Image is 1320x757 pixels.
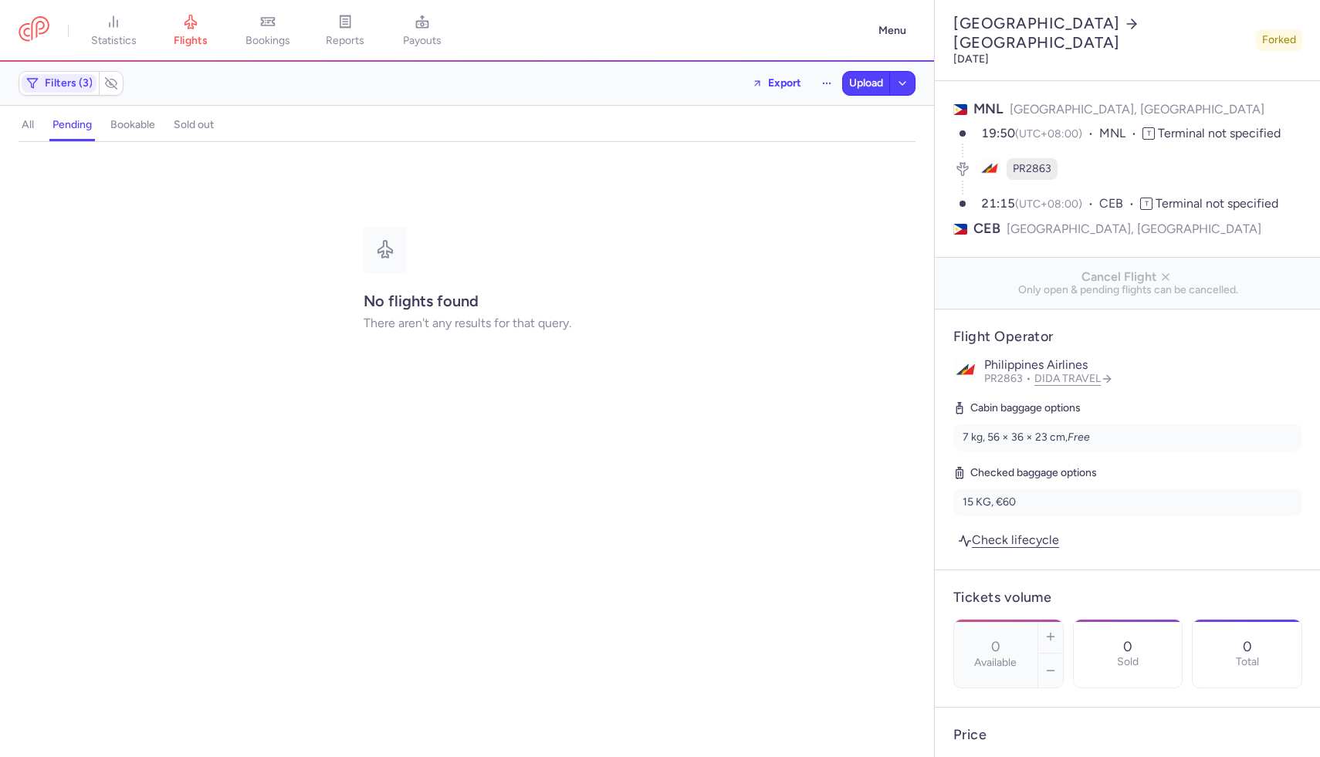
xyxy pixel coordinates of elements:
p: Total [1236,656,1259,668]
a: flights [152,14,229,48]
p: There aren't any results for that query. [364,316,571,330]
h4: all [22,118,34,132]
label: Available [974,657,1017,669]
button: Upload [843,72,889,95]
h4: Tickets volume [953,589,1302,607]
h4: bookable [110,118,155,132]
li: 15 KG, €60 [953,488,1302,516]
p: 0 [1243,639,1252,654]
span: CEB [973,219,1000,238]
a: CitizenPlane red outlined logo [19,16,49,45]
strong: No flights found [364,292,479,310]
p: Philippines Airlines [984,358,1302,372]
span: statistics [91,34,137,48]
span: Filters (3) [45,77,93,90]
span: Cancel Flight [947,270,1308,284]
h5: Checked baggage options [953,464,1302,482]
h4: pending [52,118,92,132]
span: T [1142,127,1155,140]
span: Export [768,77,801,89]
h2: [GEOGRAPHIC_DATA] [GEOGRAPHIC_DATA] [953,14,1250,52]
span: Terminal not specified [1156,196,1278,211]
figure: PR airline logo [979,158,1000,180]
a: statistics [75,14,152,48]
span: [GEOGRAPHIC_DATA], [GEOGRAPHIC_DATA] [1007,219,1261,238]
img: Philippines Airlines logo [953,358,978,383]
span: (UTC+08:00) [1015,127,1082,140]
p: Sold [1117,656,1139,668]
span: Upload [849,77,883,90]
span: MNL [973,100,1004,117]
span: Only open & pending flights can be cancelled. [947,284,1308,296]
span: reports [326,34,364,48]
p: 0 [1123,639,1132,654]
h4: Flight Operator [953,328,1302,346]
span: Forked [1262,32,1296,48]
time: [DATE] [953,52,989,66]
span: payouts [403,34,442,48]
a: DIDA TRAVEL [1034,372,1113,385]
span: Terminal not specified [1158,126,1281,140]
span: [GEOGRAPHIC_DATA], [GEOGRAPHIC_DATA] [1010,102,1264,117]
a: bookings [229,14,306,48]
button: Export [742,71,811,96]
a: Check lifecycle [953,529,1064,550]
span: CEB [1099,195,1140,213]
time: 21:15 [981,196,1015,211]
h4: Price [953,726,1302,744]
i: Free [1068,431,1090,444]
time: 19:50 [981,126,1015,140]
a: reports [306,14,384,48]
span: (UTC+08:00) [1015,198,1082,211]
button: Menu [869,16,916,46]
button: Filters (3) [19,72,99,95]
h4: sold out [174,118,214,132]
span: PR2863 [1013,161,1051,177]
span: bookings [245,34,290,48]
span: MNL [1099,125,1142,143]
h5: Cabin baggage options [953,399,1302,417]
a: payouts [384,14,461,48]
span: T [1140,198,1152,210]
div: 7 kg, 56 × 36 × 23 cm, [963,430,1293,445]
span: flights [174,34,208,48]
span: PR2863 [984,372,1034,385]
